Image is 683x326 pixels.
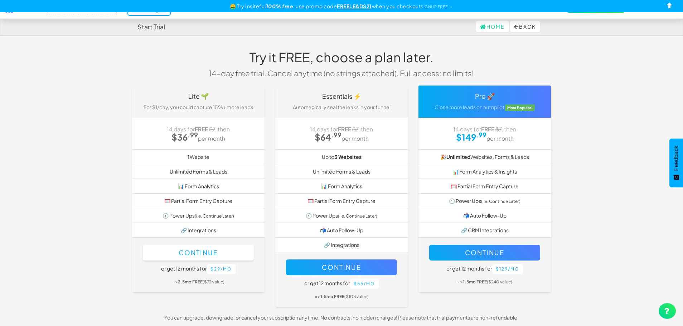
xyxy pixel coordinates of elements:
h5: or get 12 months for [286,279,397,289]
strong: FREE [195,126,208,132]
u: FREELEADS21 [337,3,372,9]
b: 3 Websites [334,154,362,160]
button: Continue [143,245,254,261]
h5: or get 12 months for [143,264,254,274]
button: $29/mo [207,264,236,274]
button: $55/mo [350,279,379,289]
h4: Pro 🚀 [424,93,546,100]
li: 📊 Form Analytics [132,179,265,194]
b: 1 [188,154,190,160]
small: = > ($72 value) [172,279,224,284]
b: 1.5mo FREE [463,279,487,284]
a: Home [476,21,509,32]
li: 📬 Auto Follow-Up [275,223,408,238]
button: $129/mo [492,264,523,274]
h4: Start Trial [137,23,165,30]
button: Back [510,21,540,32]
small: = > ($108 value) [315,294,369,299]
strong: Unlimited [446,154,470,160]
p: You can upgrade, downgrade, or cancel your subscription anytime. No contracts, no hidden charges!... [127,314,556,321]
li: Up to [275,149,408,164]
sup: .99 [188,131,198,139]
li: 🕥 Power Ups [418,193,551,208]
span: 14 days for , then [453,126,516,132]
b: 1.5mo FREE [320,294,344,299]
h4: Essentials ⚡ [281,93,402,100]
sup: .99 [476,131,486,139]
li: Website [132,149,265,164]
p: 14-day free trial. Cancel anytime (no strings attached). Full access: no limits! [204,68,479,78]
strong: FREE [481,126,494,132]
li: 📬 Auto Follow-Up [418,208,551,223]
strike: $7 [495,126,502,132]
li: 📊 Form Analytics & Insights [418,164,551,179]
span: 14 days for , then [167,126,230,132]
li: 🔗 CRM Integrations [418,223,551,238]
strong: FREE [338,126,351,132]
b: 2.5mo FREE [178,279,203,284]
li: Unlimited Forms & Leads [275,164,408,179]
button: Continue [429,245,540,261]
li: 🥅 Partial Form Entry Capture [418,179,551,194]
sup: .99 [331,131,341,139]
span: Feedback [673,146,679,171]
span: Close more leads on autopilot [435,104,504,110]
button: Feedback - Show survey [669,138,683,187]
h4: Lite 🌱 [137,93,259,100]
li: 🎉 Websites, Forms & Leads [418,149,551,164]
p: For $1/day, you could capture 15%+ more leads [137,103,259,111]
strong: $149 [456,132,486,142]
p: Automagically seal the leaks in your funnel [281,103,402,111]
strong: $36 [171,132,198,142]
li: Unlimited Forms & Leads [132,164,265,179]
li: 🕥 Power Ups [275,208,408,223]
span: 14 days for , then [310,126,373,132]
li: 🔗 Integrations [132,223,265,238]
li: 🥅 Partial Form Entry Capture [275,193,408,208]
small: (i.e. Continue Later) [338,213,377,219]
li: 🔗 Integrations [275,237,408,252]
small: per month [341,135,369,142]
li: 🥅 Partial Form Entry Capture [132,193,265,208]
small: (i.e. Continue Later) [481,199,520,204]
small: = > ($240 value) [457,279,512,284]
li: 🕥 Power Ups [132,208,265,223]
button: Continue [286,259,397,275]
li: 📊 Form Analytics [275,179,408,194]
b: 100% free [266,3,294,9]
strong: $64 [315,132,341,142]
h5: or get 12 months for [429,264,540,274]
a: SIGNUP FREE → [421,4,453,9]
strike: $7 [209,126,215,132]
h1: Try it FREE, choose a plan later. [204,50,479,64]
small: per month [198,135,225,142]
small: per month [486,135,514,142]
span: Most Popular! [505,104,535,111]
small: (i.e. Continue Later) [195,213,234,219]
strike: $7 [352,126,358,132]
